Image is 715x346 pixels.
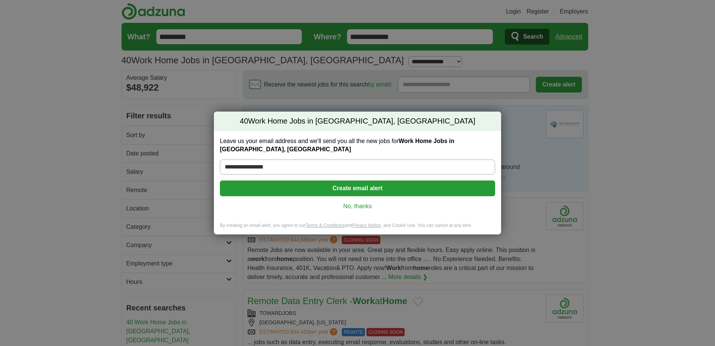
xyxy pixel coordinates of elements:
a: No, thanks [226,202,489,210]
span: 40 [240,116,248,127]
div: By creating an email alert, you agree to our and , and Cookie Use. You can cancel at any time. [214,222,501,235]
strong: Work Home Jobs in [GEOGRAPHIC_DATA], [GEOGRAPHIC_DATA] [220,138,454,152]
h2: Work Home Jobs in [GEOGRAPHIC_DATA], [GEOGRAPHIC_DATA] [214,112,501,131]
label: Leave us your email address and we'll send you all the new jobs for [220,137,495,154]
a: Privacy Notice [352,223,381,228]
a: Terms & Conditions [306,223,344,228]
button: Create email alert [220,180,495,196]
